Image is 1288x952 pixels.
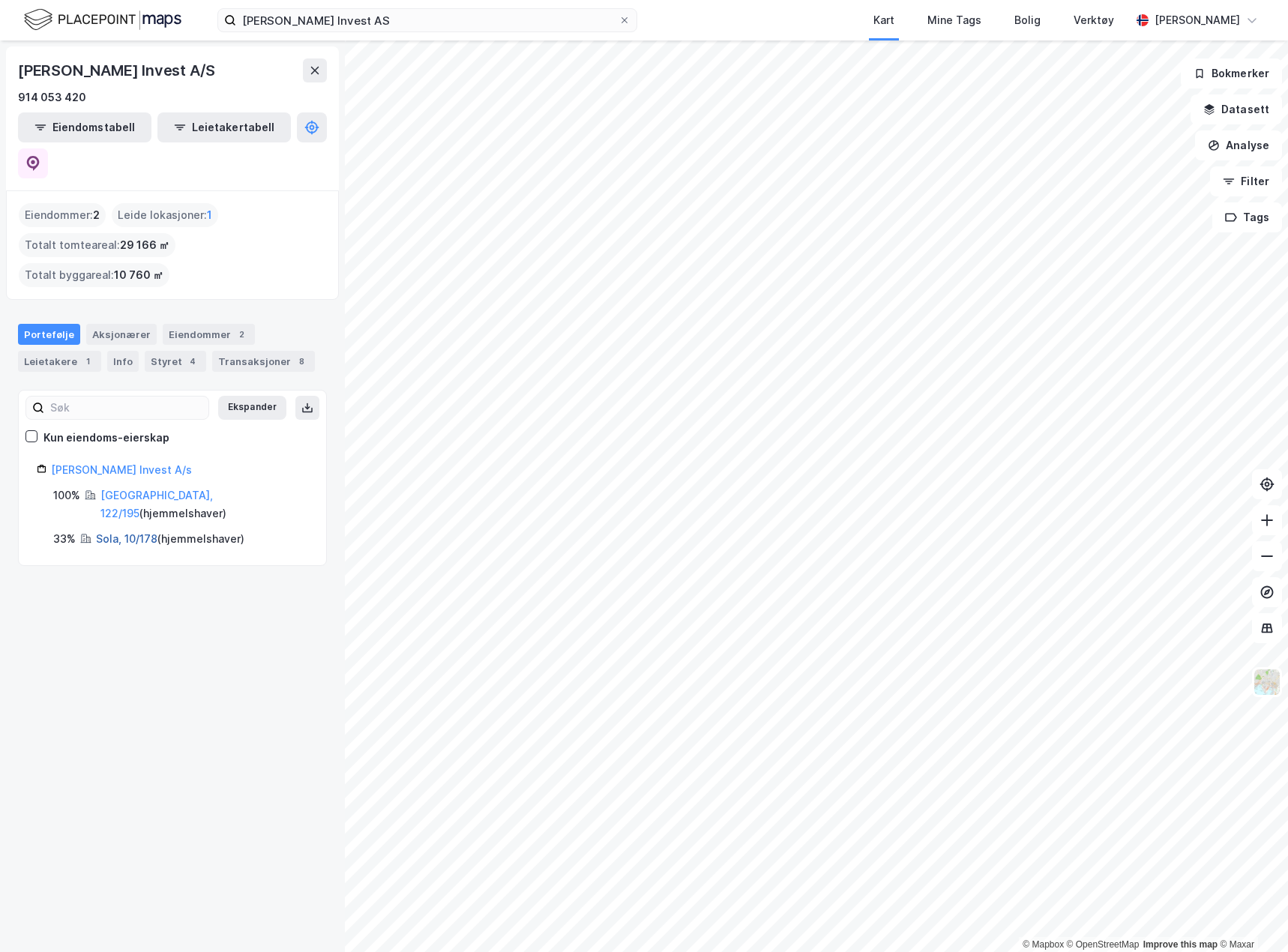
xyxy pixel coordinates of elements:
div: 8 [294,354,309,369]
img: Z [1253,668,1281,696]
button: Datasett [1191,94,1282,124]
img: logo.f888ab2527a4732fd821a326f86c7f29.svg [24,7,181,33]
div: Leietakere [18,351,101,372]
a: Improve this map [1143,939,1218,950]
a: OpenStreetMap [1067,939,1140,950]
div: Aksjonærer [86,324,157,345]
div: 914 053 420 [18,88,86,106]
button: Analyse [1195,130,1282,160]
div: Portefølje [18,324,80,345]
div: Leide lokasjoner : [112,203,218,227]
iframe: Chat Widget [1213,880,1288,952]
div: 1 [80,354,95,369]
button: Filter [1210,166,1282,196]
div: Mine Tags [927,11,981,29]
div: Kontrollprogram for chat [1213,880,1288,952]
div: 100% [53,486,80,504]
button: Bokmerker [1181,58,1282,88]
a: [PERSON_NAME] Invest A/s [51,463,192,476]
input: Søk [44,397,208,419]
button: Tags [1212,202,1282,232]
div: Info [107,351,139,372]
div: Bolig [1014,11,1041,29]
span: 10 760 ㎡ [114,266,163,284]
div: Eiendommer [163,324,255,345]
span: 1 [207,206,212,224]
button: Leietakertabell [157,112,291,142]
div: Totalt tomteareal : [19,233,175,257]
div: ( hjemmelshaver ) [96,530,244,548]
input: Søk på adresse, matrikkel, gårdeiere, leietakere eller personer [236,9,619,31]
span: 29 166 ㎡ [120,236,169,254]
a: Mapbox [1023,939,1064,950]
div: Verktøy [1074,11,1114,29]
div: [PERSON_NAME] Invest A/S [18,58,218,82]
a: [GEOGRAPHIC_DATA], 122/195 [100,489,213,519]
div: Totalt byggareal : [19,263,169,287]
a: Sola, 10/178 [96,532,157,545]
div: [PERSON_NAME] [1155,11,1240,29]
div: Kun eiendoms-eierskap [43,429,169,447]
div: 2 [234,327,249,342]
button: Ekspander [218,396,286,420]
div: 33% [53,530,76,548]
div: Styret [145,351,206,372]
div: 4 [185,354,200,369]
button: Eiendomstabell [18,112,151,142]
div: Transaksjoner [212,351,315,372]
div: ( hjemmelshaver ) [100,486,308,522]
span: 2 [93,206,100,224]
div: Kart [873,11,894,29]
div: Eiendommer : [19,203,106,227]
